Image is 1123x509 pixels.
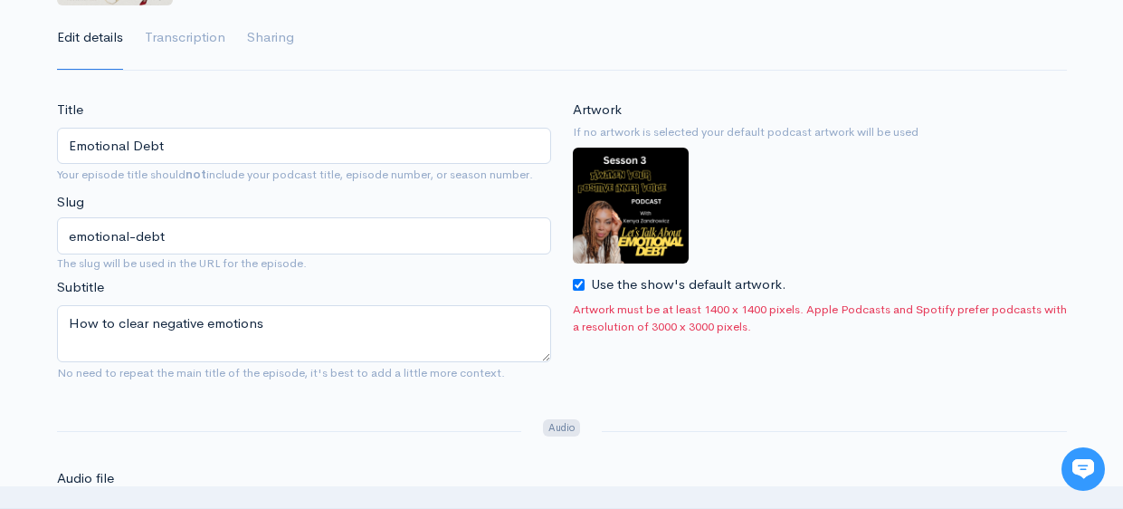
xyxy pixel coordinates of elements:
[57,277,104,298] label: Subtitle
[57,468,114,489] label: Audio file
[145,5,225,71] a: Transcription
[591,274,786,295] label: Use the show's default artwork.
[573,123,1067,141] small: If no artwork is selected your default podcast artwork will be used
[57,192,84,213] label: Slug
[543,419,580,437] span: Audio
[57,100,83,120] label: Title
[57,365,505,380] small: No need to repeat the main title of the episode, it's best to add a little more context.
[27,120,335,207] h2: Just let us know if you need anything and we'll be happy to help! 🙂
[28,240,334,276] button: New conversation
[24,311,338,332] p: Find an answer quickly
[57,305,551,362] textarea: How to clear negative emotions
[57,5,123,71] a: Edit details
[186,167,206,182] strong: not
[52,341,323,377] input: Search articles
[57,217,551,254] input: title-of-episode
[57,254,551,273] small: The slug will be used in the URL for the episode.
[573,301,1067,336] span: Artwork must be at least 1400 x 1400 pixels. Apple Podcasts and Spotify prefer podcasts with a re...
[1061,447,1105,491] iframe: gist-messenger-bubble-iframe
[247,5,294,71] a: Sharing
[27,88,335,117] h1: Hi 👋
[117,251,217,265] span: New conversation
[573,100,622,120] label: Artwork
[57,128,551,165] input: What is the episode's title?
[57,167,533,182] small: Your episode title should include your podcast title, episode number, or season number.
